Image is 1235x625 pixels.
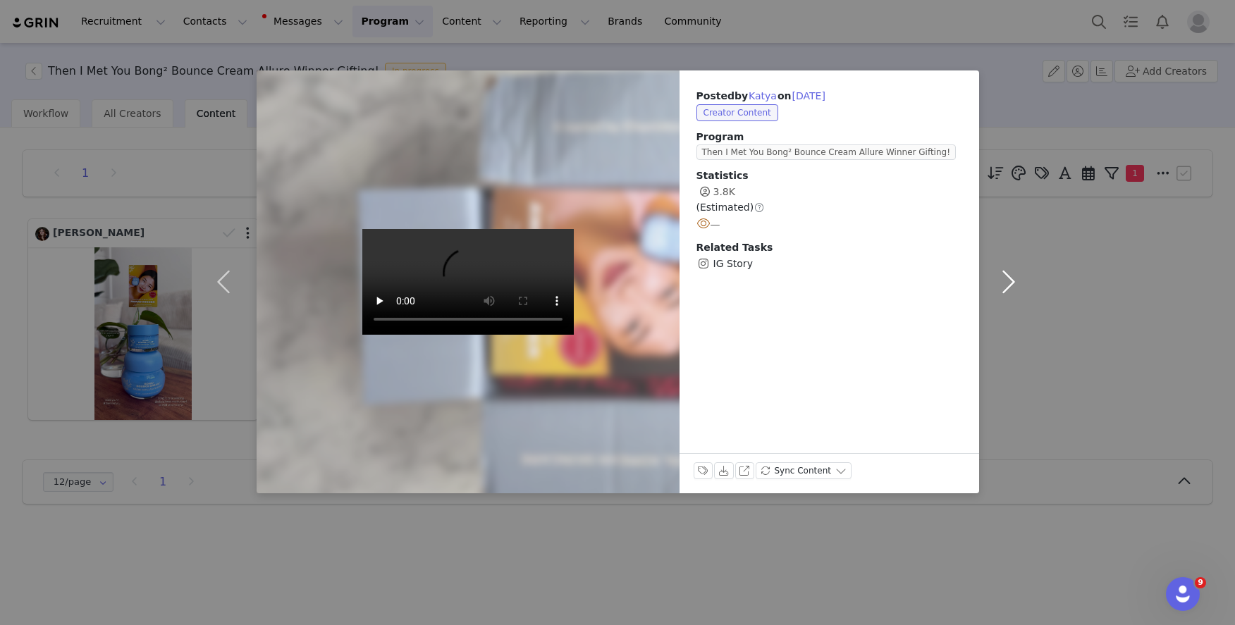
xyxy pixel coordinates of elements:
[748,87,778,104] button: Katya
[696,90,826,101] span: Posted on
[1166,577,1200,611] iframe: Intercom live chat
[696,218,720,230] span: —
[1195,577,1206,588] span: 9
[696,104,778,121] span: Creator Content
[713,256,753,271] span: IG Story
[696,242,773,253] span: Related Tasks
[696,130,962,144] span: Program
[696,186,735,197] span: 3.8K
[696,146,961,157] a: Then I Met You Bong² Bounce Cream Allure Winner Gifting!
[792,87,826,104] button: [DATE]
[735,90,778,101] span: by
[696,200,754,215] span: (Estimated)
[696,144,956,160] span: Then I Met You Bong² Bounce Cream Allure Winner Gifting!
[756,462,852,479] button: Sync Content
[696,170,749,181] span: Statistics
